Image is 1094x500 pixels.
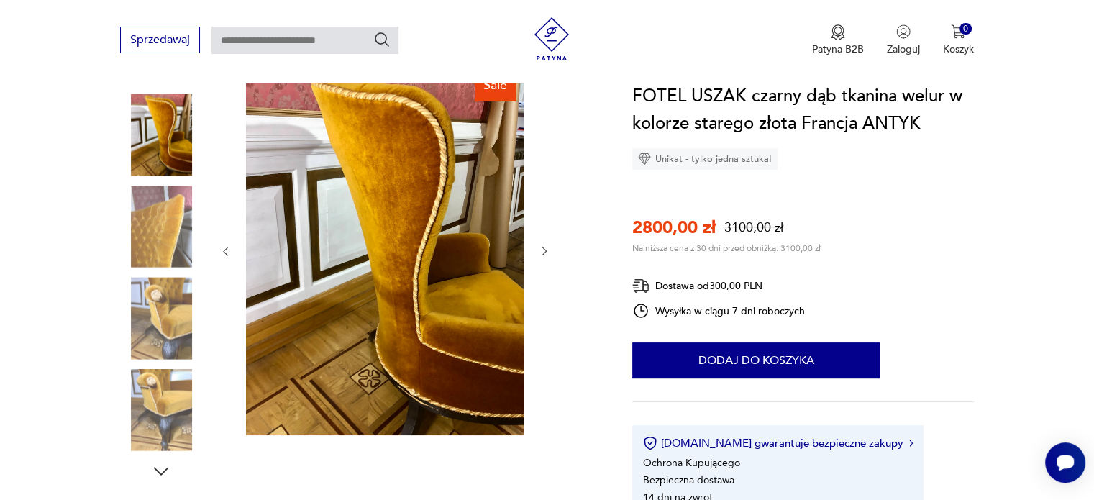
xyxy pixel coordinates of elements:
button: Szukaj [373,31,391,48]
img: Patyna - sklep z meblami i dekoracjami vintage [530,17,573,60]
p: 2800,00 zł [632,216,716,240]
button: Dodaj do koszyka [632,342,880,378]
img: Ikona certyfikatu [643,436,657,450]
img: Ikona koszyka [951,24,965,39]
div: Sale [475,71,516,101]
a: Ikona medaluPatyna B2B [812,24,864,56]
img: Zdjęcie produktu FOTEL USZAK czarny dąb tkanina welur w kolorze starego złota Francja ANTYK [120,277,202,359]
button: Patyna B2B [812,24,864,56]
img: Zdjęcie produktu FOTEL USZAK czarny dąb tkanina welur w kolorze starego złota Francja ANTYK [120,186,202,268]
div: Dostawa od 300,00 PLN [632,277,805,295]
img: Ikona diamentu [638,153,651,165]
img: Ikona dostawy [632,277,649,295]
button: [DOMAIN_NAME] gwarantuje bezpieczne zakupy [643,436,913,450]
img: Ikona medalu [831,24,845,40]
button: Zaloguj [887,24,920,56]
img: Ikona strzałki w prawo [909,440,913,447]
button: 0Koszyk [943,24,974,56]
p: Patyna B2B [812,42,864,56]
p: Zaloguj [887,42,920,56]
a: Sprzedawaj [120,36,200,46]
img: Zdjęcie produktu FOTEL USZAK czarny dąb tkanina welur w kolorze starego złota Francja ANTYK [120,369,202,451]
iframe: Smartsupp widget button [1045,442,1085,483]
p: 3100,00 zł [724,219,783,237]
h1: FOTEL USZAK czarny dąb tkanina welur w kolorze starego złota Francja ANTYK [632,83,974,137]
button: Sprzedawaj [120,27,200,53]
div: Unikat - tylko jedna sztuka! [632,148,778,170]
li: Ochrona Kupującego [643,456,740,470]
li: Bezpieczna dostawa [643,473,734,487]
div: Wysyłka w ciągu 7 dni roboczych [632,302,805,319]
img: Zdjęcie produktu FOTEL USZAK czarny dąb tkanina welur w kolorze starego złota Francja ANTYK [246,65,524,435]
p: Koszyk [943,42,974,56]
img: Ikonka użytkownika [896,24,911,39]
div: 0 [959,23,972,35]
p: Najniższa cena z 30 dni przed obniżką: 3100,00 zł [632,242,821,254]
img: Zdjęcie produktu FOTEL USZAK czarny dąb tkanina welur w kolorze starego złota Francja ANTYK [120,94,202,176]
